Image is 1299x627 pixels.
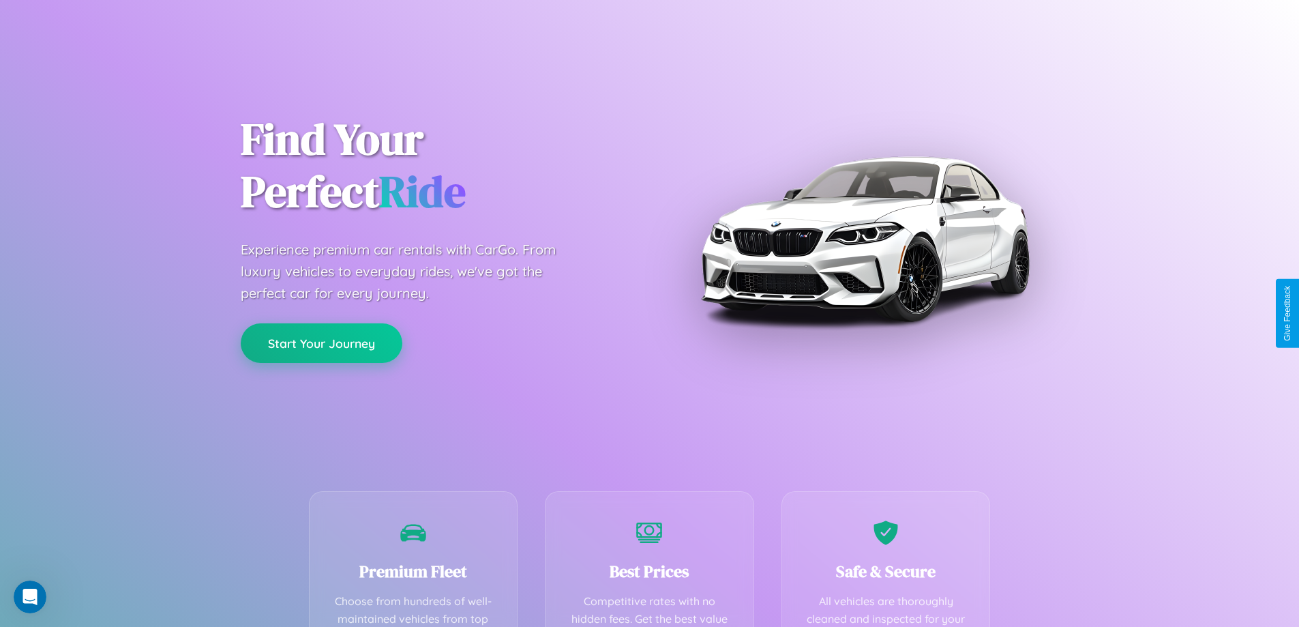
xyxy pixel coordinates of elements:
h1: Find Your Perfect [241,113,629,218]
h3: Safe & Secure [803,560,970,583]
img: Premium BMW car rental vehicle [694,68,1035,409]
iframe: Intercom live chat [14,581,46,613]
div: Give Feedback [1283,286,1292,341]
p: Experience premium car rentals with CarGo. From luxury vehicles to everyday rides, we've got the ... [241,239,582,304]
h3: Best Prices [566,560,733,583]
button: Start Your Journey [241,323,402,363]
h3: Premium Fleet [330,560,497,583]
span: Ride [379,162,466,221]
